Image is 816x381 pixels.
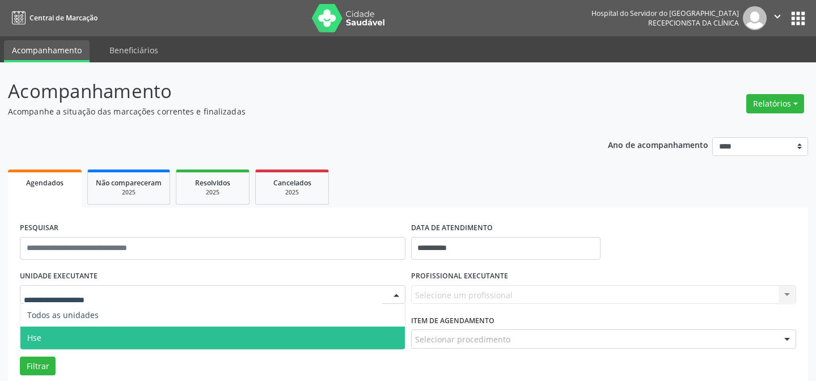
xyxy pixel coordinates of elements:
a: Acompanhamento [4,40,90,62]
label: Item de agendamento [411,312,494,329]
div: Hospital do Servidor do [GEOGRAPHIC_DATA] [591,9,739,18]
label: DATA DE ATENDIMENTO [411,219,493,237]
span: Central de Marcação [29,13,98,23]
p: Acompanhamento [8,77,568,105]
span: Selecionar procedimento [415,333,510,345]
div: 2025 [264,188,320,197]
label: PROFISSIONAL EXECUTANTE [411,268,508,285]
p: Acompanhe a situação das marcações correntes e finalizadas [8,105,568,117]
span: Cancelados [273,178,311,188]
button: Filtrar [20,357,56,376]
label: UNIDADE EXECUTANTE [20,268,98,285]
span: Recepcionista da clínica [648,18,739,28]
a: Beneficiários [102,40,166,60]
p: Ano de acompanhamento [608,137,708,151]
img: img [743,6,767,30]
div: 2025 [184,188,241,197]
a: Central de Marcação [8,9,98,27]
button: Relatórios [746,94,804,113]
span: Agendados [26,178,64,188]
button: apps [788,9,808,28]
span: Resolvidos [195,178,230,188]
span: Todos as unidades [27,310,99,320]
div: 2025 [96,188,162,197]
i:  [771,10,784,23]
button:  [767,6,788,30]
span: Hse [27,332,41,343]
span: Não compareceram [96,178,162,188]
label: PESQUISAR [20,219,58,237]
